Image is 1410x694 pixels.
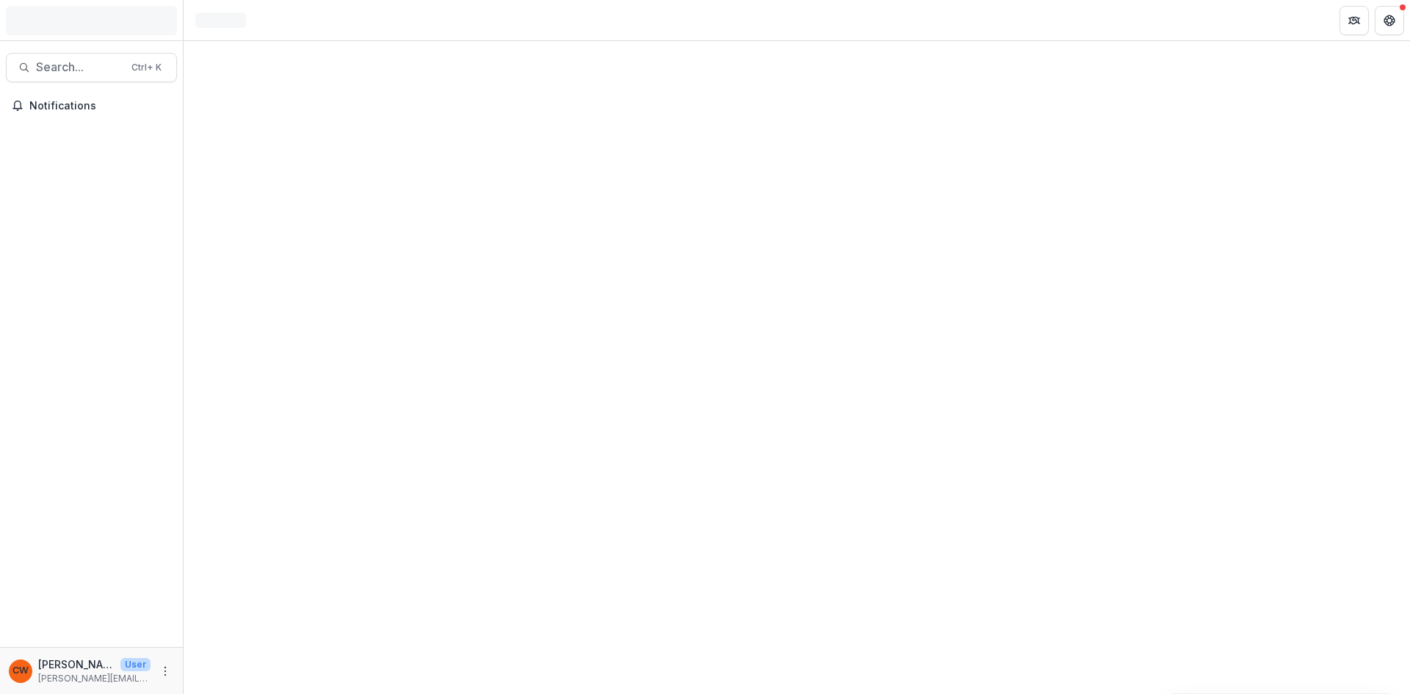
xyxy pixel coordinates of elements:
[29,100,171,112] span: Notifications
[129,59,164,76] div: Ctrl + K
[38,657,115,672] p: [PERSON_NAME]
[189,10,252,31] nav: breadcrumb
[12,666,29,676] div: Carrie Walle
[1375,6,1404,35] button: Get Help
[120,658,151,671] p: User
[156,662,174,680] button: More
[38,672,151,685] p: [PERSON_NAME][EMAIL_ADDRESS][DOMAIN_NAME]
[6,94,177,118] button: Notifications
[1339,6,1369,35] button: Partners
[6,53,177,82] button: Search...
[36,60,123,74] span: Search...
